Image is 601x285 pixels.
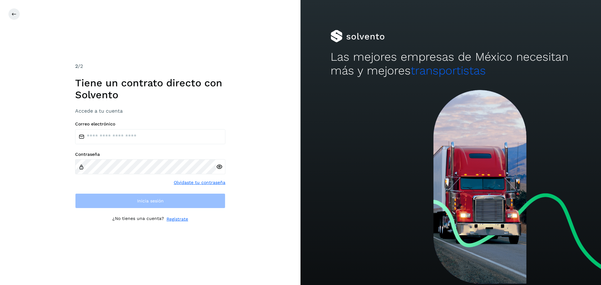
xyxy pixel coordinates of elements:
span: transportistas [411,64,486,77]
div: /2 [75,63,225,70]
h1: Tiene un contrato directo con Solvento [75,77,225,101]
button: Inicia sesión [75,193,225,208]
h2: Las mejores empresas de México necesitan más y mejores [331,50,571,78]
label: Correo electrónico [75,121,225,127]
span: Inicia sesión [137,199,164,203]
span: 2 [75,63,78,69]
h3: Accede a tu cuenta [75,108,225,114]
label: Contraseña [75,152,225,157]
p: ¿No tienes una cuenta? [112,216,164,222]
a: Regístrate [167,216,188,222]
a: Olvidaste tu contraseña [174,179,225,186]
